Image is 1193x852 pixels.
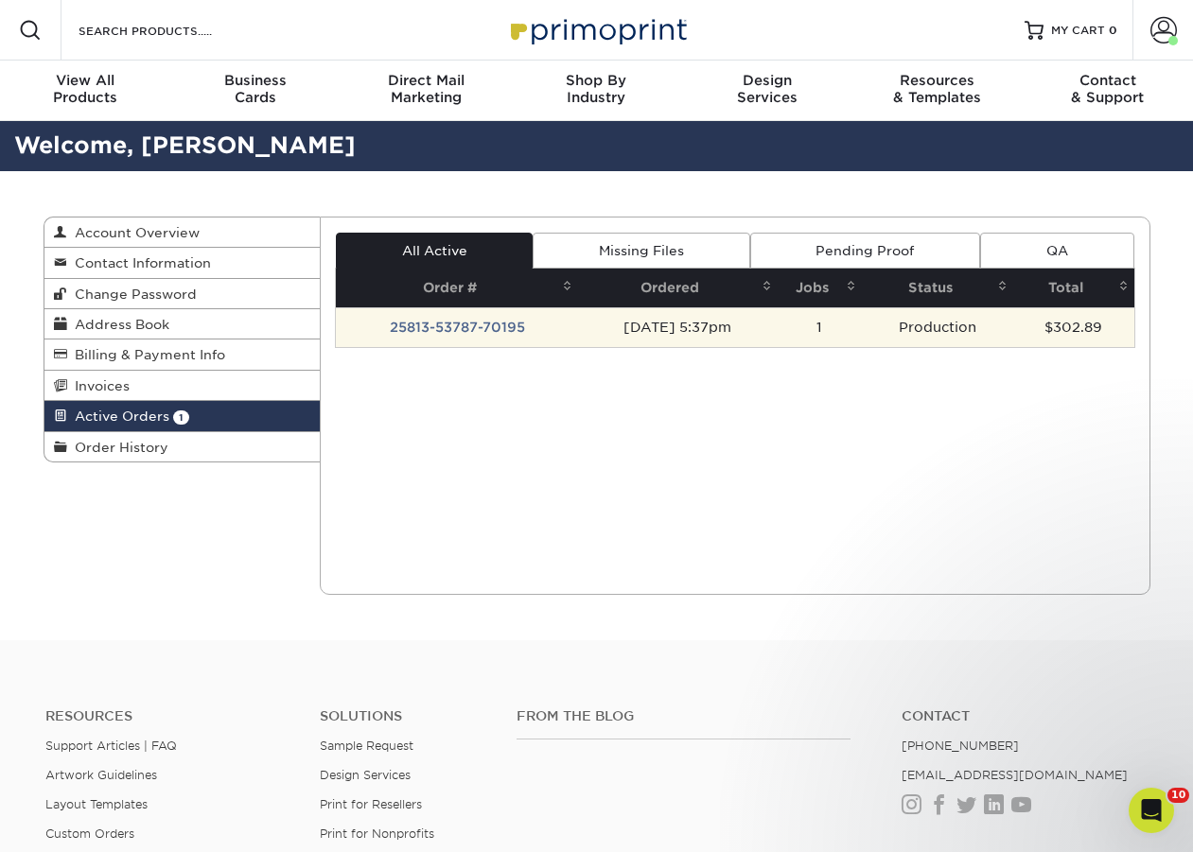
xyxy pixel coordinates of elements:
a: Address Book [44,309,321,339]
span: Billing & Payment Info [67,347,225,362]
div: & Templates [852,72,1023,106]
div: Industry [511,72,681,106]
div: Marketing [341,72,511,106]
input: SEARCH PRODUCTS..... [77,19,261,42]
th: Order # [336,269,578,307]
td: $302.89 [1013,307,1133,347]
span: Order History [67,440,168,455]
td: Production [862,307,1013,347]
span: 0 [1109,24,1117,37]
a: Change Password [44,279,321,309]
iframe: Intercom live chat [1129,788,1174,833]
span: Shop By [511,72,681,89]
h4: Solutions [320,708,487,724]
div: Services [682,72,852,106]
a: Contact Information [44,248,321,278]
span: Change Password [67,287,197,302]
a: Shop ByIndustry [511,61,681,121]
iframe: Google Customer Reviews [5,794,161,845]
a: Pending Proof [750,233,980,269]
td: 25813-53787-70195 [336,307,578,347]
a: Direct MailMarketing [341,61,511,121]
a: [EMAIL_ADDRESS][DOMAIN_NAME] [902,768,1128,782]
div: & Support [1023,72,1193,106]
h4: Resources [45,708,291,724]
span: Invoices [67,378,130,393]
a: Missing Files [533,233,749,269]
th: Status [862,269,1013,307]
span: Business [170,72,341,89]
a: DesignServices [682,61,852,121]
a: Contact& Support [1023,61,1193,121]
span: Address Book [67,317,169,332]
a: Print for Resellers [320,797,422,811]
a: Support Articles | FAQ [45,739,177,753]
a: Active Orders 1 [44,401,321,431]
th: Ordered [578,269,777,307]
td: [DATE] 5:37pm [578,307,777,347]
span: MY CART [1051,23,1105,39]
span: Contact [1023,72,1193,89]
span: Active Orders [67,409,169,424]
span: Contact Information [67,255,211,270]
div: Cards [170,72,341,106]
a: Account Overview [44,217,321,248]
a: Sample Request [320,739,413,753]
span: Resources [852,72,1023,89]
h4: From the Blog [517,708,851,724]
a: Artwork Guidelines [45,768,157,782]
a: Contact [902,708,1148,724]
span: Direct Mail [341,72,511,89]
th: Total [1013,269,1133,307]
td: 1 [778,307,863,347]
span: Account Overview [67,225,200,240]
span: 10 [1167,788,1189,803]
a: All Active [336,233,533,269]
a: Resources& Templates [852,61,1023,121]
a: QA [980,233,1133,269]
a: Billing & Payment Info [44,339,321,370]
img: Primoprint [502,9,692,50]
span: Design [682,72,852,89]
th: Jobs [778,269,863,307]
a: BusinessCards [170,61,341,121]
a: Print for Nonprofits [320,826,434,841]
span: 1 [173,410,189,425]
a: Invoices [44,371,321,401]
a: Order History [44,432,321,461]
a: Design Services [320,768,411,782]
a: [PHONE_NUMBER] [902,739,1019,753]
